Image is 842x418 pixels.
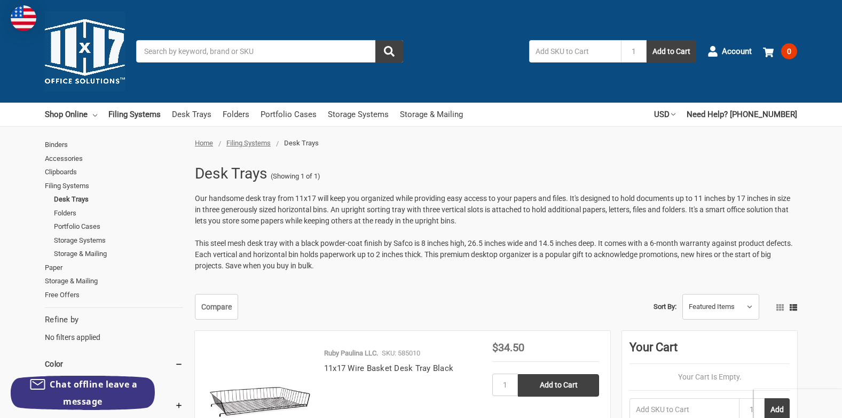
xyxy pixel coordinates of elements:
[654,103,675,126] a: USD
[108,103,161,126] a: Filing Systems
[324,363,453,373] a: 11x17 Wire Basket Desk Tray Black
[382,348,420,359] p: SKU: 585010
[11,5,36,31] img: duty and tax information for United States
[284,139,319,147] span: Desk Trays
[781,43,797,59] span: 0
[763,37,797,65] a: 0
[195,194,790,225] span: Our handsome desk tray from 11x17 will keep you organized while providing easy access to your pap...
[11,376,155,410] button: Chat offline leave a message
[324,348,378,359] p: Ruby Paulina LLC.
[195,239,793,270] span: This steel mesh desk tray with a black powder-coat finish by Safco is 8 inches high, 26.5 inches ...
[722,45,752,58] span: Account
[54,206,183,220] a: Folders
[45,274,183,288] a: Storage & Mailing
[45,179,183,193] a: Filing Systems
[223,103,249,126] a: Folders
[195,139,213,147] a: Home
[195,160,267,188] h1: Desk Trays
[226,139,271,147] a: Filing Systems
[529,40,621,63] input: Add SKU to Cart
[45,103,97,126] a: Shop Online
[195,294,238,320] a: Compare
[629,371,790,383] p: Your Cart Is Empty.
[45,358,183,370] h5: Color
[54,234,183,247] a: Storage Systems
[50,378,137,407] span: Chat offline leave a message
[45,373,183,388] a: Black
[261,103,317,126] a: Portfolio Cases
[687,103,797,126] a: Need Help? [PHONE_NUMBER]
[647,40,696,63] button: Add to Cart
[707,37,752,65] a: Account
[45,261,183,275] a: Paper
[400,103,463,126] a: Storage & Mailing
[45,165,183,179] a: Clipboards
[45,288,183,302] a: Free Offers
[654,299,676,315] label: Sort By:
[492,341,524,354] span: $34.50
[54,247,183,261] a: Storage & Mailing
[45,152,183,166] a: Accessories
[518,374,599,397] input: Add to Cart
[629,338,790,364] div: Your Cart
[54,220,183,234] a: Portfolio Cases
[754,389,842,418] iframe: Google Customer Reviews
[45,11,125,91] img: 11x17.com
[271,171,320,182] span: (Showing 1 of 1)
[136,40,403,63] input: Search by keyword, brand or SKU
[172,103,211,126] a: Desk Trays
[45,314,183,343] div: No filters applied
[328,103,389,126] a: Storage Systems
[54,192,183,206] a: Desk Trays
[45,314,183,326] h5: Refine by
[45,138,183,152] a: Binders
